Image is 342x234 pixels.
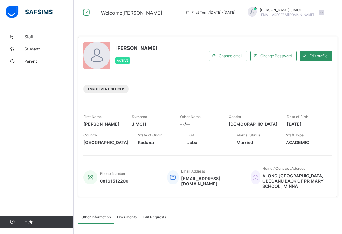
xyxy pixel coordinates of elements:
span: [PERSON_NAME] JIMOH [260,8,314,12]
span: Date of Birth [287,114,308,119]
span: State of Origin [138,133,162,137]
span: Kaduna [138,140,178,145]
span: Phone Number [100,171,125,176]
span: Student [25,46,74,51]
span: session/term information [185,10,235,15]
span: Married [237,140,277,145]
span: LGA [187,133,195,137]
span: [DATE] [287,121,326,127]
span: First Name [83,114,102,119]
span: [DEMOGRAPHIC_DATA] [229,121,278,127]
span: JIMOH [132,121,171,127]
span: Staff [25,34,74,39]
span: Help [25,219,73,224]
span: Edit profile [310,54,328,58]
span: Country [83,133,97,137]
span: [PERSON_NAME] [115,45,158,51]
span: Welcome [PERSON_NAME] [101,10,162,16]
span: Enrollment Officer [88,87,124,91]
span: [EMAIL_ADDRESS][DOMAIN_NAME] [260,13,314,17]
span: Other Name [180,114,201,119]
span: Marital Status [237,133,260,137]
span: Documents [117,215,137,219]
img: safsims [6,6,53,18]
span: ALONG [GEOGRAPHIC_DATA] GBEGANU BACK OF PRIMARY SCHOOL , MINNA [262,173,326,189]
span: [EMAIL_ADDRESS][DOMAIN_NAME] [181,176,242,186]
span: Active [117,59,128,62]
span: Edit Requests [143,215,166,219]
span: Other Information [81,215,111,219]
span: Change Password [260,54,292,58]
span: ACADEMIC [286,140,326,145]
span: Parent [25,59,74,64]
span: Home / Contract Address [262,166,305,171]
span: --/-- [180,121,219,127]
span: [GEOGRAPHIC_DATA] [83,140,129,145]
span: [PERSON_NAME] [83,121,123,127]
span: 08161512200 [100,178,128,184]
span: Gender [229,114,241,119]
div: ABDULAKEEMJIMOH [241,7,327,17]
span: Staff Type [286,133,304,137]
span: Jaba [187,140,227,145]
span: Surname [132,114,147,119]
span: Email Address [181,169,205,173]
span: Change email [219,54,242,58]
